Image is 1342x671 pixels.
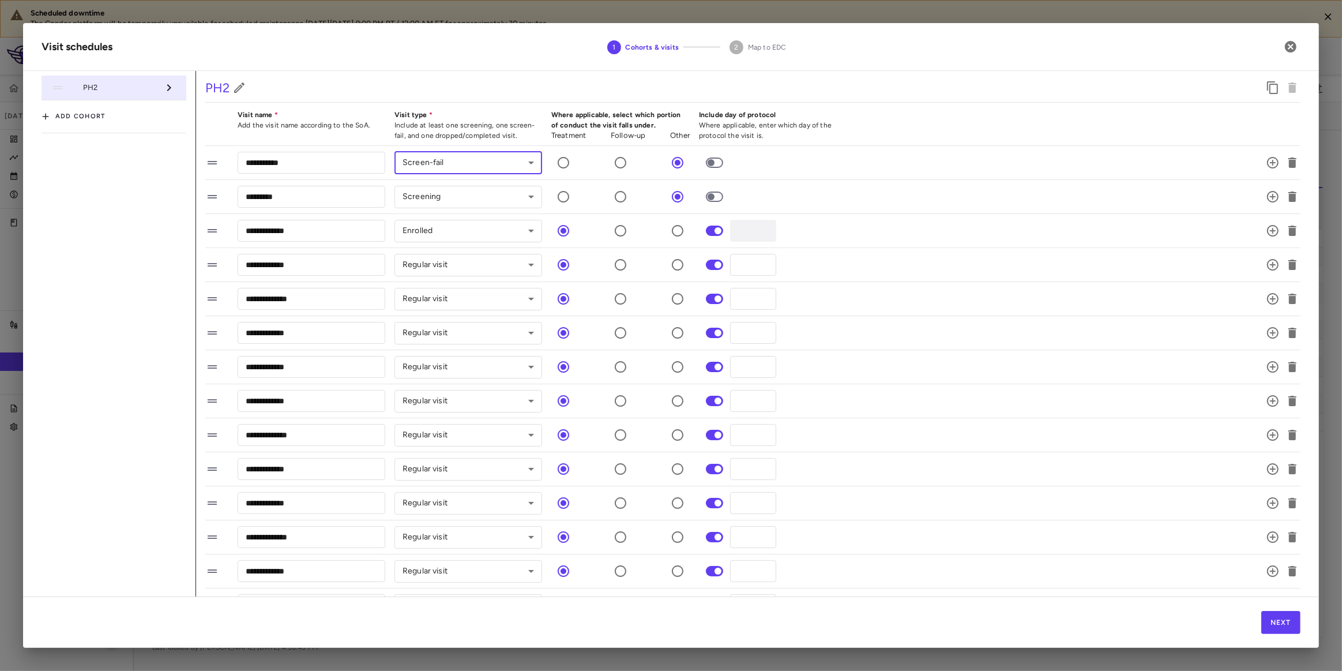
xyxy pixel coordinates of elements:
[42,107,106,126] button: Add cohort
[626,42,679,53] span: Cohorts & visits
[394,186,542,208] div: Screening
[612,43,615,51] text: 1
[238,110,385,120] p: Visit name
[394,254,542,276] div: Regular visit
[238,121,370,129] span: Add the visit name according to the SoA.
[394,390,542,413] div: Regular visit
[598,27,688,68] button: Cohorts & visits
[394,458,542,481] div: Regular visit
[83,83,159,93] span: PH2
[394,526,542,549] div: Regular visit
[394,424,542,447] div: Regular visit
[394,110,542,120] p: Visit type
[699,121,832,140] span: Where applicable, enter which day of the protocol the visit is.
[670,130,690,141] p: Other
[551,130,586,141] p: Treatment
[205,78,230,98] h5: PH2
[1261,611,1300,634] button: Next
[394,220,542,242] div: Enrolled
[394,152,542,174] div: Screen-fail
[394,492,542,515] div: Regular visit
[394,288,542,310] div: Regular visit
[551,110,690,130] p: Where applicable, select which portion of conduct the visit falls under.
[42,39,112,55] div: Visit schedules
[394,356,542,378] div: Regular visit
[699,110,847,120] p: Include day of protocol
[394,121,535,140] span: Include at least one screening, one screen-fail, and one dropped/completed visit.
[611,130,645,141] p: Follow-up
[394,594,542,617] div: Regular visit
[394,322,542,344] div: Regular visit
[394,560,542,583] div: Regular visit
